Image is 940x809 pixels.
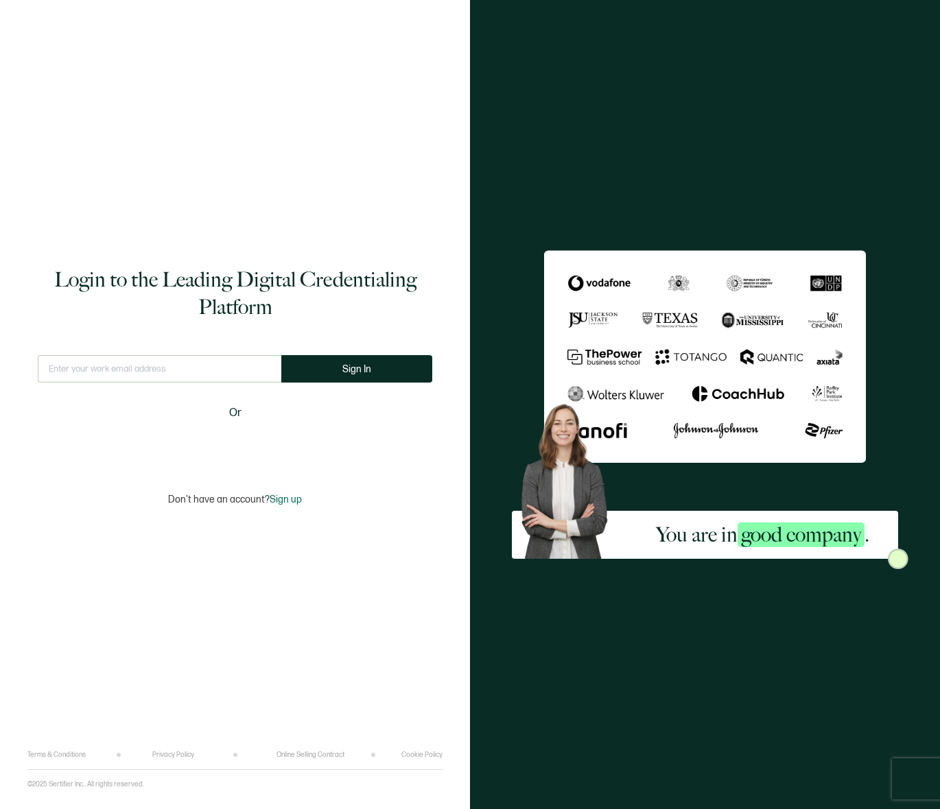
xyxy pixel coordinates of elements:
input: Enter your work email address [38,355,281,383]
img: Sertifier Login [888,548,908,569]
iframe: Chat Widget [871,743,940,809]
img: Sertifier Login - You are in <span class="strong-h">good company</span>. [544,250,866,462]
img: Sertifier Login - You are in <span class="strong-h">good company</span>. Hero [512,396,628,559]
span: good company [738,522,865,547]
p: Don't have an account? [168,494,302,505]
h1: Login to the Leading Digital Credentialing Platform [38,266,432,321]
a: Online Selling Contract [277,751,344,759]
p: ©2025 Sertifier Inc.. All rights reserved. [27,780,144,788]
a: Cookie Policy [401,751,443,759]
span: Sign up [270,494,302,505]
span: Or [229,404,242,422]
h2: You are in . [656,521,869,548]
span: Sign In [342,364,371,374]
a: Terms & Conditions [27,751,86,759]
button: Sign In [281,355,432,383]
a: Privacy Policy [152,751,194,759]
iframe: Sign in with Google Button [150,431,321,461]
